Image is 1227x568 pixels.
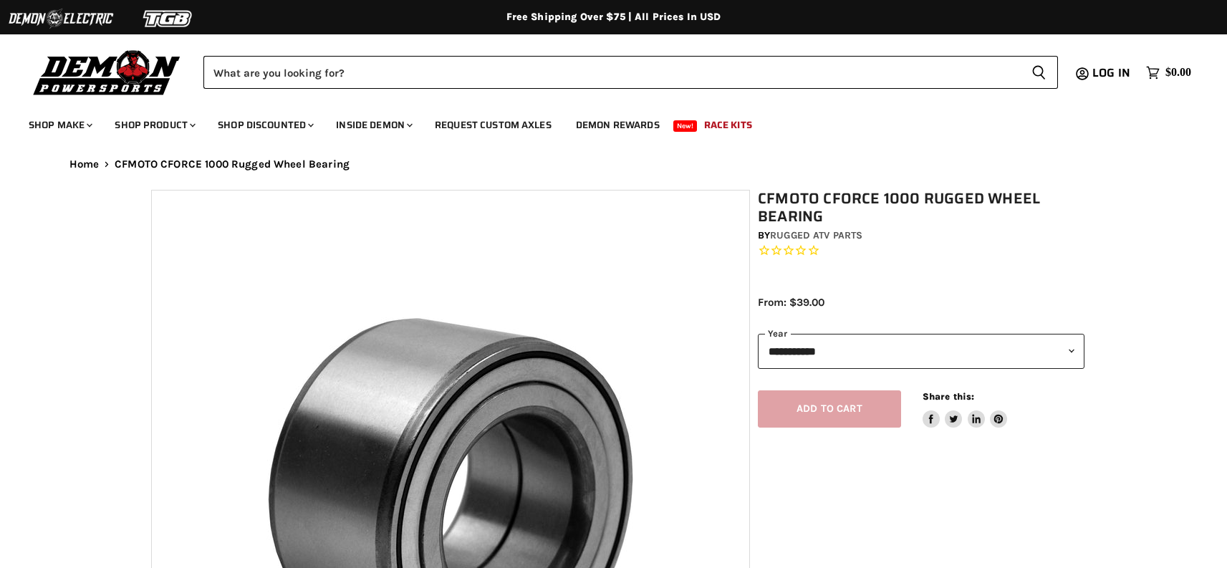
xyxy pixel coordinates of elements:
[18,105,1188,140] ul: Main menu
[1092,64,1130,82] span: Log in
[673,120,698,132] span: New!
[203,56,1020,89] input: Search
[693,110,763,140] a: Race Kits
[923,391,974,402] span: Share this:
[1086,67,1139,80] a: Log in
[1165,66,1191,80] span: $0.00
[758,228,1084,244] div: by
[69,158,100,170] a: Home
[207,110,322,140] a: Shop Discounted
[758,334,1084,369] select: year
[18,110,101,140] a: Shop Make
[424,110,562,140] a: Request Custom Axles
[758,296,824,309] span: From: $39.00
[115,158,350,170] span: CFMOTO CFORCE 1000 Rugged Wheel Bearing
[758,244,1084,259] span: Rated 0.0 out of 5 stars 0 reviews
[565,110,670,140] a: Demon Rewards
[325,110,421,140] a: Inside Demon
[203,56,1058,89] form: Product
[758,190,1084,226] h1: CFMOTO CFORCE 1000 Rugged Wheel Bearing
[7,5,115,32] img: Demon Electric Logo 2
[770,229,862,241] a: Rugged ATV Parts
[1139,62,1198,83] a: $0.00
[115,5,222,32] img: TGB Logo 2
[1020,56,1058,89] button: Search
[104,110,204,140] a: Shop Product
[41,11,1187,24] div: Free Shipping Over $75 | All Prices In USD
[41,158,1187,170] nav: Breadcrumbs
[923,390,1008,428] aside: Share this:
[29,47,186,97] img: Demon Powersports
